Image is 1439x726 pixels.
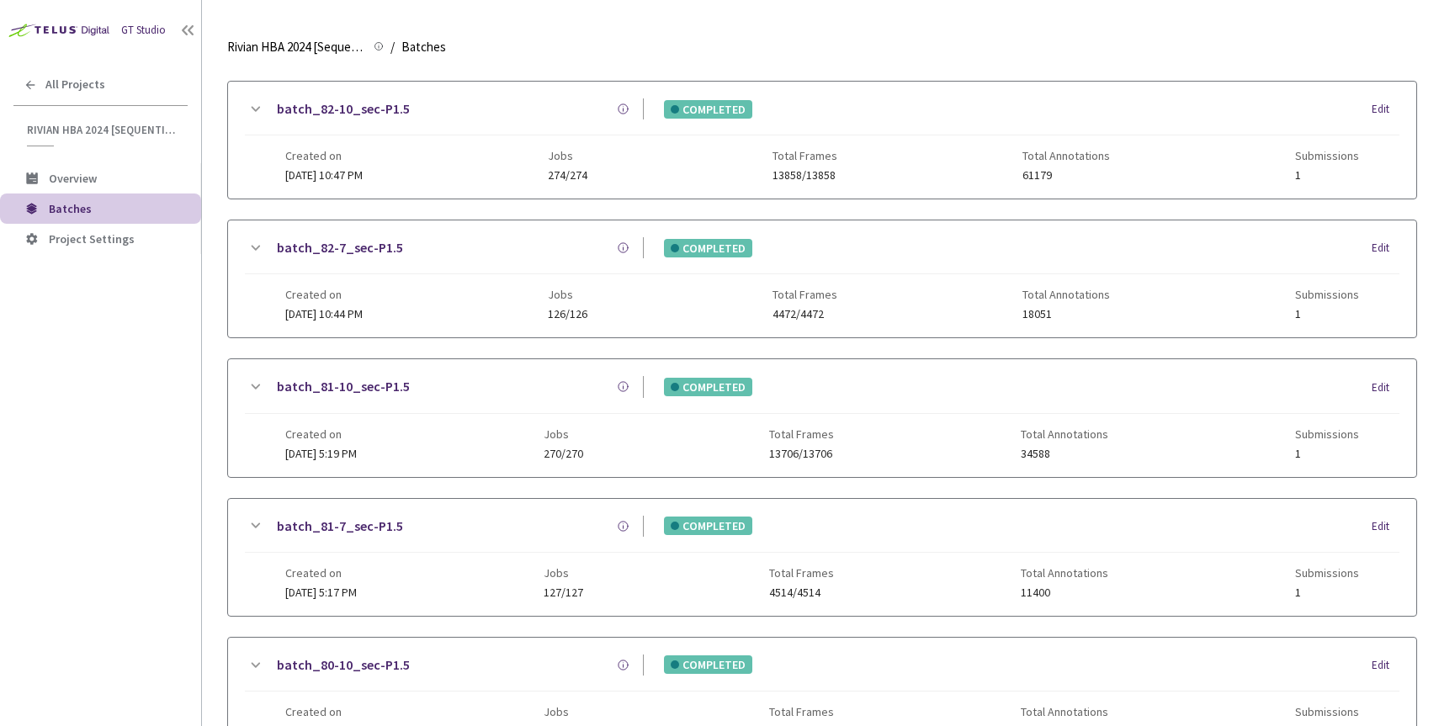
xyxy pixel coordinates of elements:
span: Jobs [544,705,583,718]
span: Project Settings [49,231,135,246]
span: [DATE] 10:47 PM [285,167,363,183]
span: 1 [1295,308,1359,321]
span: Created on [285,149,363,162]
span: Total Annotations [1022,149,1110,162]
span: 127/127 [544,586,583,599]
div: batch_82-7_sec-P1.5COMPLETEDEditCreated on[DATE] 10:44 PMJobs126/126Total Frames4472/4472Total An... [228,220,1416,337]
span: [DATE] 5:19 PM [285,446,357,461]
span: Created on [285,705,357,718]
span: Rivian HBA 2024 [Sequential] [227,37,364,57]
div: Edit [1372,240,1399,257]
li: / [390,37,395,57]
span: Created on [285,288,363,301]
span: 270/270 [544,448,583,460]
div: batch_82-10_sec-P1.5COMPLETEDEditCreated on[DATE] 10:47 PMJobs274/274Total Frames13858/13858Total... [228,82,1416,199]
span: Jobs [544,566,583,580]
span: Jobs [544,427,583,441]
span: Total Annotations [1022,288,1110,301]
span: Created on [285,427,357,441]
span: 126/126 [548,308,587,321]
div: Edit [1372,518,1399,535]
span: Overview [49,171,97,186]
a: batch_82-7_sec-P1.5 [277,237,403,258]
div: COMPLETED [664,517,752,535]
div: Edit [1372,101,1399,118]
span: Jobs [548,149,587,162]
span: Total Frames [769,566,834,580]
span: 1 [1295,586,1359,599]
span: Batches [401,37,446,57]
span: [DATE] 10:44 PM [285,306,363,321]
a: batch_81-10_sec-P1.5 [277,376,410,397]
span: [DATE] 5:17 PM [285,585,357,600]
span: 18051 [1022,308,1110,321]
span: Total Frames [773,288,837,301]
a: batch_80-10_sec-P1.5 [277,654,410,676]
span: 11400 [1021,586,1108,599]
div: COMPLETED [664,100,752,119]
span: All Projects [45,77,105,92]
span: Total Frames [769,705,834,718]
span: 61179 [1022,169,1110,182]
span: Jobs [548,288,587,301]
span: Total Frames [769,427,834,441]
span: 1 [1295,448,1359,460]
div: COMPLETED [664,655,752,674]
span: 4514/4514 [769,586,834,599]
div: COMPLETED [664,378,752,396]
div: batch_81-10_sec-P1.5COMPLETEDEditCreated on[DATE] 5:19 PMJobs270/270Total Frames13706/13706Total ... [228,359,1416,476]
span: Rivian HBA 2024 [Sequential] [27,123,178,137]
a: batch_82-10_sec-P1.5 [277,98,410,119]
span: Total Annotations [1021,427,1108,441]
span: Total Annotations [1021,566,1108,580]
span: Batches [49,201,92,216]
span: Submissions [1295,566,1359,580]
span: Submissions [1295,149,1359,162]
div: COMPLETED [664,239,752,257]
span: 1 [1295,169,1359,182]
span: 34588 [1021,448,1108,460]
span: Created on [285,566,357,580]
div: Edit [1372,379,1399,396]
span: 274/274 [548,169,587,182]
div: GT Studio [121,22,166,39]
div: batch_81-7_sec-P1.5COMPLETEDEditCreated on[DATE] 5:17 PMJobs127/127Total Frames4514/4514Total Ann... [228,499,1416,616]
span: 13858/13858 [773,169,837,182]
span: 13706/13706 [769,448,834,460]
div: Edit [1372,657,1399,674]
span: Submissions [1295,427,1359,441]
a: batch_81-7_sec-P1.5 [277,516,403,537]
span: 4472/4472 [773,308,837,321]
span: Total Annotations [1021,705,1108,718]
span: Submissions [1295,288,1359,301]
span: Total Frames [773,149,837,162]
span: Submissions [1295,705,1359,718]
